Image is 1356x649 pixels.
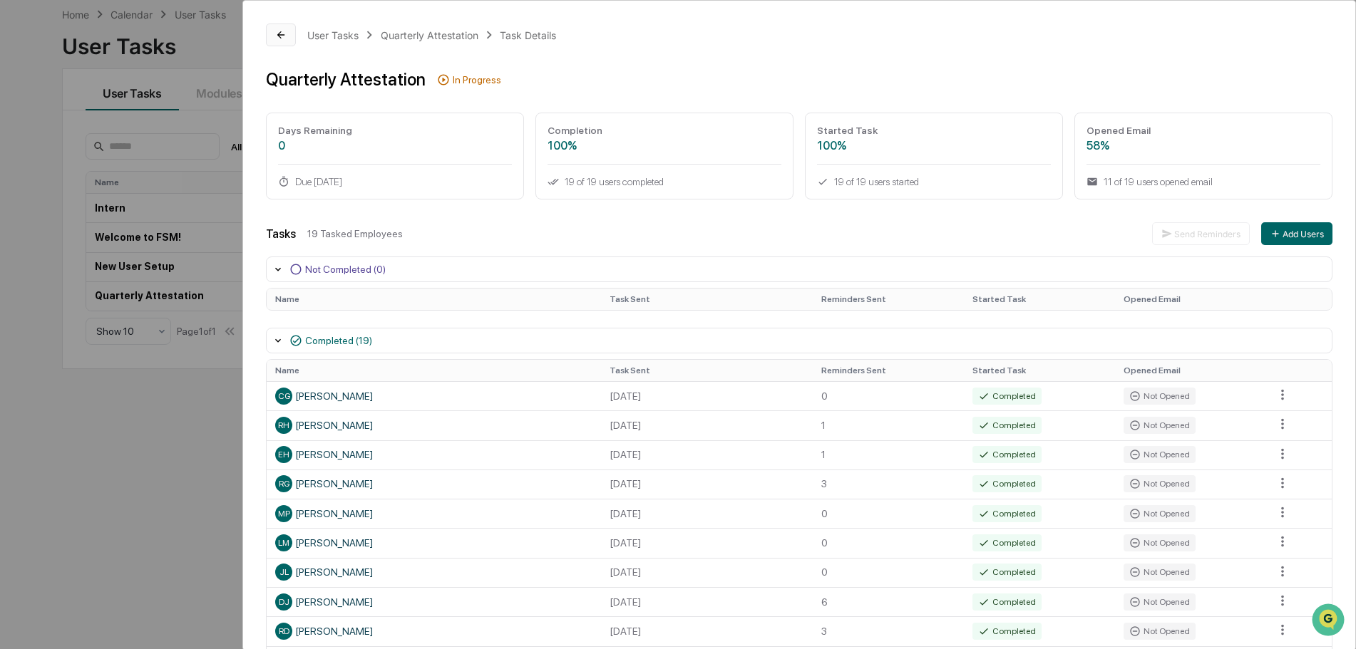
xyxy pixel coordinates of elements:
[14,181,26,192] div: 🖐️
[275,505,592,522] div: [PERSON_NAME]
[278,538,289,548] span: LM
[278,176,512,187] div: Due [DATE]
[972,534,1042,551] div: Completed
[29,207,90,221] span: Data Lookup
[1115,289,1266,310] th: Opened Email
[267,360,600,381] th: Name
[813,499,964,528] td: 0
[813,616,964,645] td: 3
[972,388,1042,405] div: Completed
[1124,505,1196,522] div: Not Opened
[601,528,813,557] td: [DATE]
[813,360,964,381] th: Reminders Sent
[813,587,964,616] td: 6
[1152,222,1250,245] button: Send Reminders
[1124,446,1196,463] div: Not Opened
[972,593,1042,611] div: Completed
[813,381,964,410] td: 0
[275,564,592,581] div: [PERSON_NAME]
[1124,417,1196,434] div: Not Opened
[266,227,296,241] div: Tasks
[601,360,813,381] th: Task Sent
[813,469,964,499] td: 3
[118,180,177,194] span: Attestations
[14,109,40,135] img: 1746055101610-c473b297-6a78-478c-a979-82029cc54cd1
[242,113,260,130] button: Start new chat
[381,29,478,41] div: Quarterly Attestation
[278,509,290,519] span: MP
[275,623,592,640] div: [PERSON_NAME]
[48,109,234,123] div: Start new chat
[98,174,183,199] a: 🗄️Attestations
[813,558,964,587] td: 0
[307,228,1141,239] div: 19 Tasked Employees
[1087,139,1320,152] div: 58%
[1124,388,1196,405] div: Not Opened
[275,475,592,492] div: [PERSON_NAME]
[279,567,289,577] span: JL
[813,410,964,440] td: 1
[278,125,512,136] div: Days Remaining
[548,125,781,136] div: Completion
[275,417,592,434] div: [PERSON_NAME]
[964,289,1115,310] th: Started Task
[278,420,289,430] span: RH
[101,241,173,252] a: Powered byPylon
[9,174,98,199] a: 🖐️Preclearance
[972,417,1042,434] div: Completed
[1124,564,1196,581] div: Not Opened
[14,30,260,53] p: How can we help?
[29,180,92,194] span: Preclearance
[1124,534,1196,551] div: Not Opened
[972,564,1042,581] div: Completed
[142,242,173,252] span: Pylon
[275,388,592,405] div: [PERSON_NAME]
[972,505,1042,522] div: Completed
[14,208,26,219] div: 🔎
[601,587,813,616] td: [DATE]
[103,181,115,192] div: 🗄️
[266,69,426,90] div: Quarterly Attestation
[1087,176,1320,187] div: 11 of 19 users opened email
[601,410,813,440] td: [DATE]
[278,391,290,401] span: CG
[601,289,813,310] th: Task Sent
[813,289,964,310] th: Reminders Sent
[1124,475,1196,492] div: Not Opened
[1124,623,1196,640] div: Not Opened
[817,176,1051,187] div: 19 of 19 users started
[279,626,289,636] span: RD
[813,440,964,469] td: 1
[279,479,289,489] span: RG
[1124,593,1196,611] div: Not Opened
[817,139,1051,152] div: 100%
[1087,125,1320,136] div: Opened Email
[453,74,501,85] div: In Progress
[9,201,96,227] a: 🔎Data Lookup
[1261,222,1332,245] button: Add Users
[964,360,1115,381] th: Started Task
[813,528,964,557] td: 0
[275,593,592,611] div: [PERSON_NAME]
[1115,360,1266,381] th: Opened Email
[601,381,813,410] td: [DATE]
[601,440,813,469] td: [DATE]
[972,623,1042,640] div: Completed
[279,597,289,607] span: DJ
[278,450,289,460] span: EH
[972,475,1042,492] div: Completed
[48,123,180,135] div: We're available if you need us!
[548,139,781,152] div: 100%
[305,264,386,275] div: Not Completed (0)
[817,125,1051,136] div: Started Task
[275,446,592,463] div: [PERSON_NAME]
[601,469,813,499] td: [DATE]
[601,616,813,645] td: [DATE]
[275,534,592,551] div: [PERSON_NAME]
[307,29,359,41] div: User Tasks
[305,335,372,346] div: Completed (19)
[601,558,813,587] td: [DATE]
[278,139,512,152] div: 0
